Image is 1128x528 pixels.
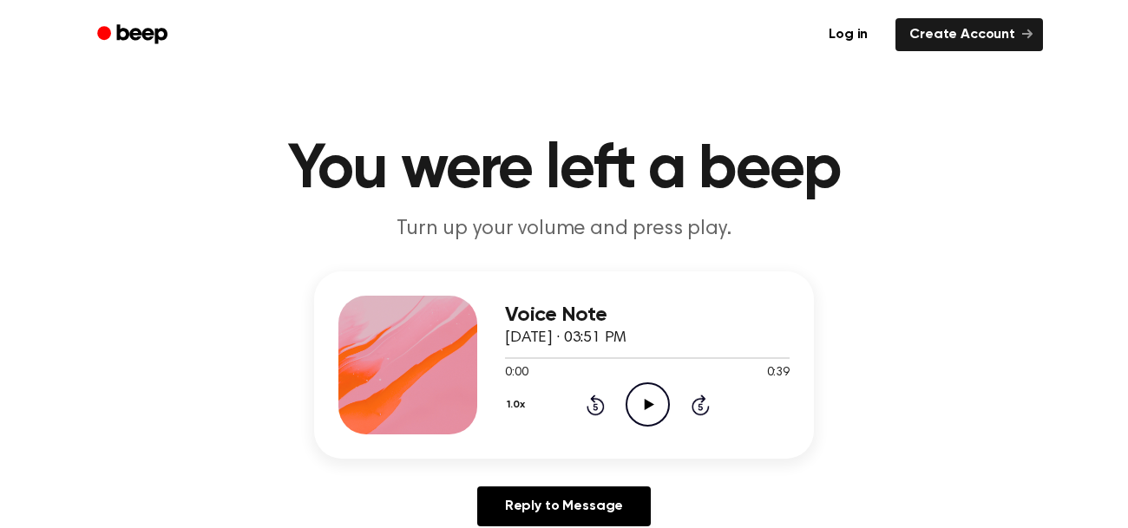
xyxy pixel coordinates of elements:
a: Beep [85,18,183,52]
span: 0:00 [505,364,528,382]
h1: You were left a beep [120,139,1008,201]
a: Create Account [895,18,1043,51]
span: [DATE] · 03:51 PM [505,330,626,346]
span: 0:39 [767,364,790,382]
button: 1.0x [505,390,531,420]
a: Log in [811,15,885,55]
h3: Voice Note [505,303,790,327]
a: Reply to Message [477,486,651,526]
p: Turn up your volume and press play. [231,215,897,244]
